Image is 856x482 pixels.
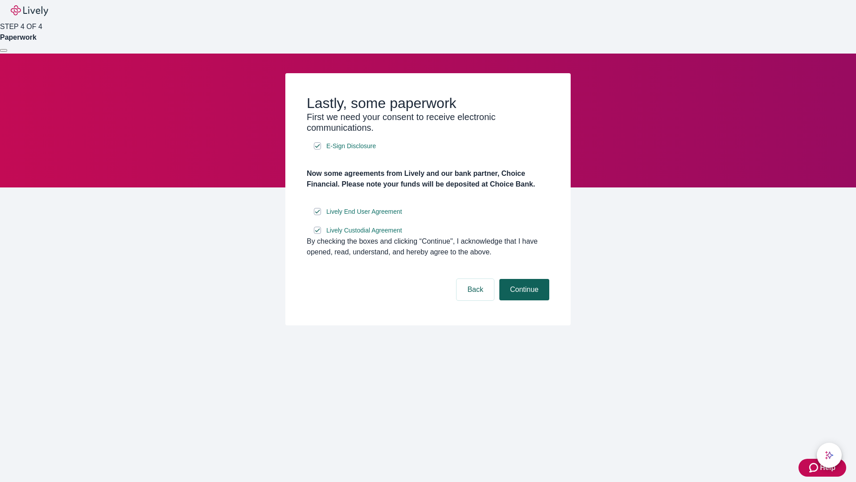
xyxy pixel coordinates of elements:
[798,459,846,477] button: Zendesk support iconHelp
[326,226,402,235] span: Lively Custodial Agreement
[307,112,549,133] h3: First we need your consent to receive electronic communications.
[11,5,48,16] img: Lively
[499,279,549,300] button: Continue
[326,207,402,216] span: Lively End User Agreement
[326,141,376,151] span: E-Sign Disclosure
[820,462,835,473] span: Help
[307,168,549,190] h4: Now some agreements from Lively and our bank partner, Choice Financial. Please note your funds wi...
[325,225,404,236] a: e-sign disclosure document
[325,141,378,152] a: e-sign disclosure document
[809,462,820,473] svg: Zendesk support icon
[325,206,404,217] a: e-sign disclosure document
[457,279,494,300] button: Back
[307,236,549,258] div: By checking the boxes and clicking “Continue", I acknowledge that I have opened, read, understand...
[307,95,549,112] h2: Lastly, some paperwork
[817,443,842,468] button: chat
[825,451,834,460] svg: Lively AI Assistant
